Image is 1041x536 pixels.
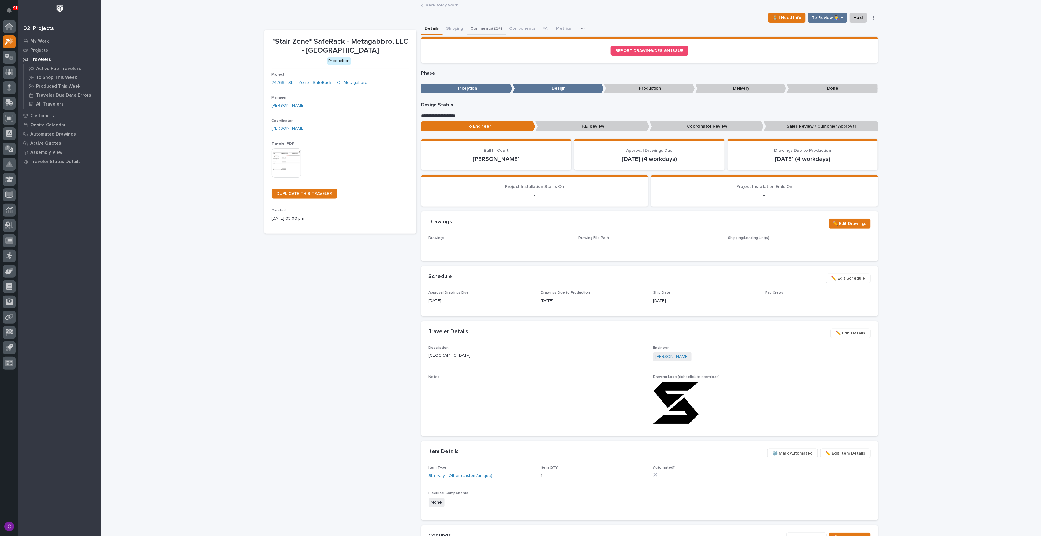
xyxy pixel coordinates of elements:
button: ✏️ Edit Details [831,329,871,338]
p: All Travelers [36,102,64,107]
a: DUPLICATE THIS TRAVELER [272,189,337,199]
span: Drawings Due to Production [774,148,831,153]
button: users-avatar [3,520,16,533]
p: Design [513,84,604,94]
a: My Work [18,36,101,46]
div: Production [327,57,351,65]
div: 02. Projects [23,25,54,32]
span: None [429,498,445,507]
p: P.E. Review [535,121,650,132]
p: Assembly View [30,150,62,155]
button: Components [506,23,539,35]
span: Project Installation Ends On [737,184,793,189]
a: Active Quotes [18,139,101,148]
p: - [429,386,646,392]
p: Traveler Status Details [30,159,81,165]
span: Drawings [429,236,445,240]
p: *Stair Zone* SafeRack - Metagabbro, LLC - [GEOGRAPHIC_DATA] [272,37,409,55]
p: 91 [13,6,17,10]
span: Created [272,209,286,212]
a: Customers [18,111,101,120]
span: Engineer [653,346,669,350]
span: Fab Crews [766,291,784,295]
span: ⚙️ Mark Automated [773,450,813,457]
a: [PERSON_NAME] [272,125,305,132]
span: Description [429,346,449,350]
span: Item Type [429,466,447,470]
span: ✏️ Edit Drawings [833,220,867,227]
button: Hold [850,13,867,23]
img: Workspace Logo [54,3,65,14]
p: Delivery [695,84,786,94]
p: - [728,243,870,249]
button: ⚙️ Mark Automated [767,449,818,458]
p: Automated Drawings [30,132,76,137]
a: Traveler Due Date Errors [24,91,101,99]
a: [PERSON_NAME] [656,354,689,360]
button: Comments (25+) [467,23,506,35]
p: Sales Review / Customer Approval [764,121,878,132]
button: Details [421,23,443,35]
a: Active Fab Travelers [24,64,101,73]
a: Onsite Calendar [18,120,101,129]
button: Shipping [443,23,467,35]
button: ✏️ Edit Item Details [820,449,871,458]
p: Active Fab Travelers [36,66,81,72]
p: Production [604,84,695,94]
p: Traveler Due Date Errors [36,93,91,98]
a: [PERSON_NAME] [272,102,305,109]
p: - [659,192,871,199]
p: Done [786,84,878,94]
span: Shipping/Loading List(s) [728,236,769,240]
span: Traveler PDF [272,142,294,146]
span: Item QTY [541,466,558,470]
a: Travelers [18,55,101,64]
p: Customers [30,113,54,119]
a: REPORT DRAWING/DESIGN ISSUE [611,46,688,56]
p: [DATE] [653,298,758,304]
span: Ship Date [653,291,671,295]
span: REPORT DRAWING/DESIGN ISSUE [616,49,684,53]
span: Drawing File Path [578,236,609,240]
p: - [429,192,641,199]
h2: Schedule [429,274,452,280]
span: Approval Drawings Due [429,291,469,295]
span: Coordinator [272,119,293,123]
span: ✏️ Edit Item Details [826,450,865,457]
p: Coordinator Review [650,121,764,132]
img: otAGlGzEOz1C-2qzsydVu3nuehnYMnqW23Nwq7fZ5GE [653,382,699,424]
div: Notifications91 [8,7,16,17]
span: ✏️ Edit Schedule [831,275,865,282]
p: Design Status [421,102,878,108]
a: Projects [18,46,101,55]
span: Manager [272,96,287,99]
p: Onsite Calendar [30,122,66,128]
button: Metrics [553,23,575,35]
button: To Review 👨‍🏭 → [808,13,847,23]
a: All Travelers [24,100,101,108]
span: ✏️ Edit Details [836,329,865,337]
h2: Item Details [429,449,459,455]
span: Project Installation Starts On [505,184,564,189]
h2: Drawings [429,219,452,225]
span: Electrical Components [429,491,468,495]
p: [PERSON_NAME] [429,155,564,163]
span: Automated? [653,466,675,470]
p: 1 [541,473,646,479]
p: Active Quotes [30,141,61,146]
p: [DATE] (4 workdays) [582,155,717,163]
p: To Shop This Week [36,75,77,80]
p: My Work [30,39,49,44]
a: 24769 - Stair Zone - SafeRack LLC - Metagabbro, [272,80,369,86]
p: To Engineer [421,121,535,132]
span: To Review 👨‍🏭 → [812,14,843,21]
p: - [578,243,580,249]
p: [DATE] 03:00 pm [272,215,409,222]
a: Assembly View [18,148,101,157]
p: Produced This Week [36,84,80,89]
h2: Traveler Details [429,329,468,335]
p: Travelers [30,57,51,62]
button: FAI [539,23,553,35]
span: DUPLICATE THIS TRAVELER [277,192,332,196]
button: ✏️ Edit Drawings [829,219,871,229]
